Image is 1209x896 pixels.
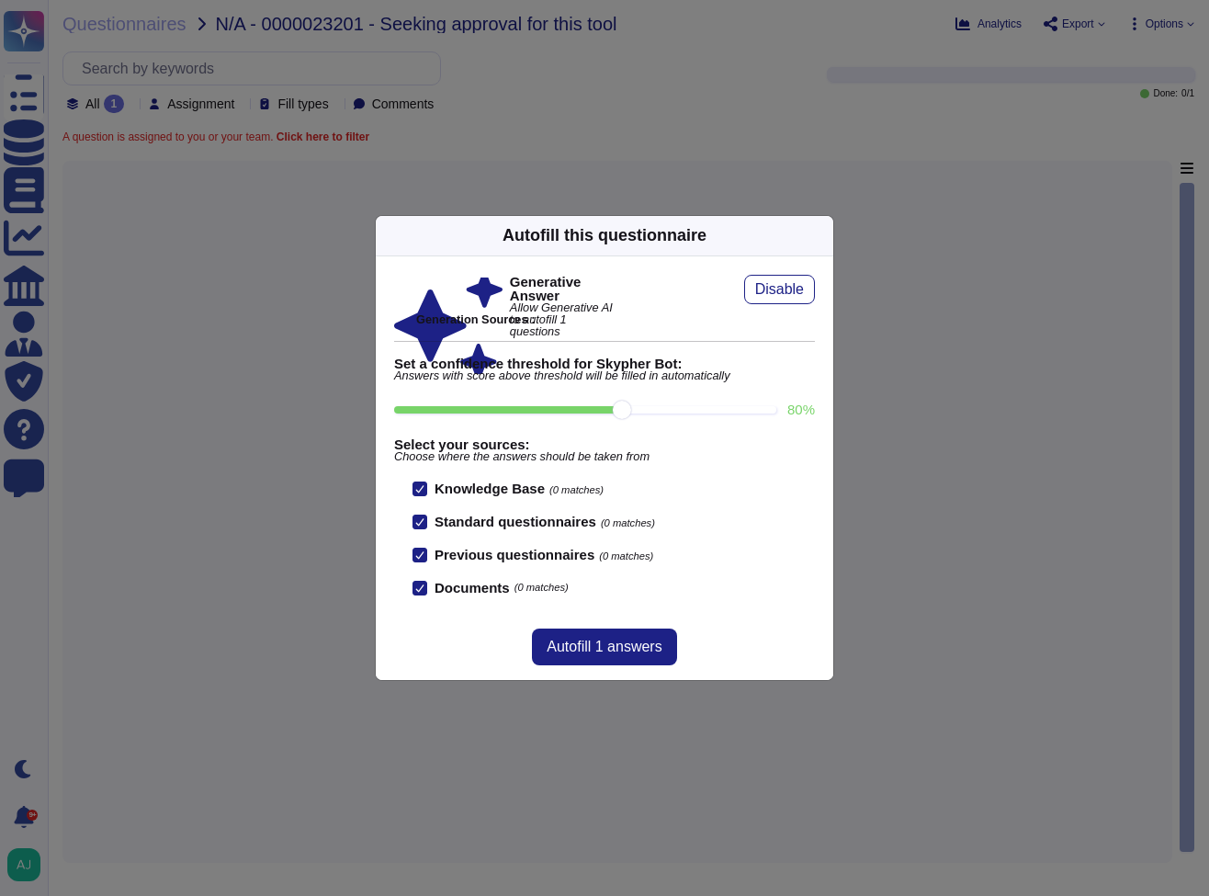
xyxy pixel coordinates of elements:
[549,484,604,495] span: (0 matches)
[547,640,661,654] span: Autofill 1 answers
[435,481,545,496] b: Knowledge Base
[416,312,535,326] b: Generation Sources :
[787,403,815,416] label: 80 %
[755,282,804,297] span: Disable
[599,550,653,561] span: (0 matches)
[394,437,815,451] b: Select your sources:
[510,275,618,302] b: Generative Answer
[435,547,594,562] b: Previous questionnaires
[394,357,815,370] b: Set a confidence threshold for Skypher Bot:
[514,583,569,593] span: (0 matches)
[503,223,706,248] div: Autofill this questionnaire
[510,302,618,337] span: Allow Generative AI to autofill 1 questions
[435,581,510,595] b: Documents
[435,514,596,529] b: Standard questionnaires
[394,451,815,463] span: Choose where the answers should be taken from
[394,370,815,382] span: Answers with score above threshold will be filled in automatically
[532,629,676,665] button: Autofill 1 answers
[601,517,655,528] span: (0 matches)
[744,275,815,304] button: Disable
